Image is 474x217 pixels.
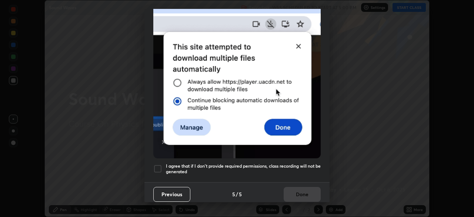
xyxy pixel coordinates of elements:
[153,187,190,202] button: Previous
[232,190,235,198] h4: 5
[166,163,321,175] h5: I agree that if I don't provide required permissions, class recording will not be generated
[236,190,238,198] h4: /
[239,190,242,198] h4: 5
